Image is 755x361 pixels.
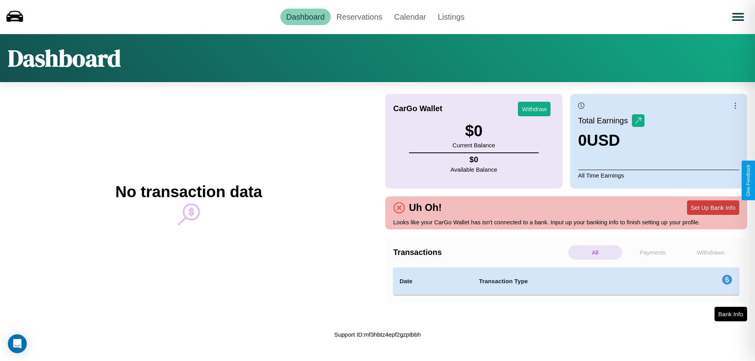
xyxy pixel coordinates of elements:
[8,42,121,74] h1: Dashboard
[393,217,739,227] p: Looks like your CarGo Wallet has isn't connected to a bank. Input up your banking info to finish ...
[400,277,466,286] h4: Date
[280,9,331,25] a: Dashboard
[687,200,739,215] button: Set Up Bank Info
[746,165,751,196] div: Give Feedback
[578,114,632,128] p: Total Earnings
[388,9,432,25] a: Calendar
[8,334,27,353] div: Open Intercom Messenger
[578,132,645,149] h3: 0 USD
[393,248,566,257] h4: Transactions
[451,155,497,164] h4: $ 0
[479,277,657,286] h4: Transaction Type
[393,104,442,113] h4: CarGo Wallet
[432,9,470,25] a: Listings
[451,164,497,175] p: Available Balance
[714,307,747,321] button: Bank Info
[405,202,446,213] h4: Uh Oh!
[331,9,389,25] a: Reservations
[393,268,739,295] table: simple table
[578,170,739,181] p: All Time Earnings
[626,245,680,260] p: Payments
[683,245,737,260] p: Withdraws
[568,245,622,260] p: All
[453,140,495,150] p: Current Balance
[453,122,495,140] h3: $ 0
[334,329,421,340] p: Support ID: mf3hbtz4epf2gzptbbh
[115,183,262,201] h2: No transaction data
[518,102,551,116] button: Withdraw
[727,6,749,28] button: Open menu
